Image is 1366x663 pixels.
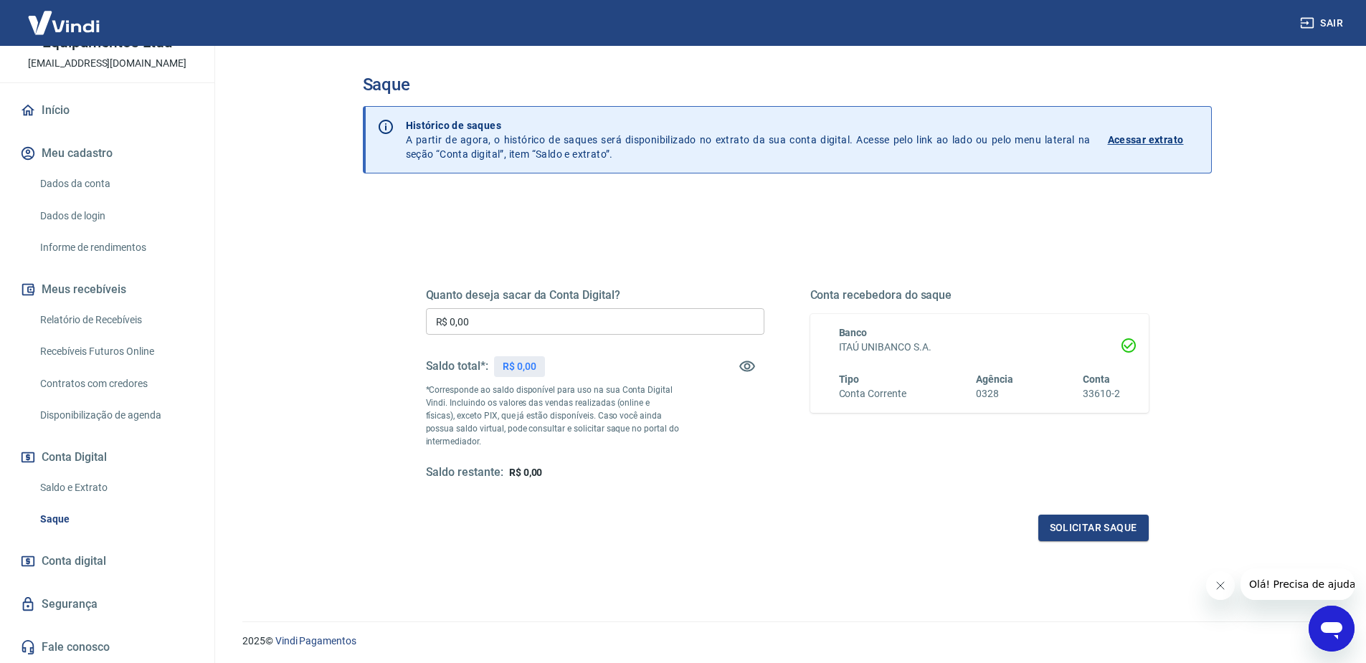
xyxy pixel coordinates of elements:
[275,635,356,647] a: Vindi Pagamentos
[1083,373,1110,385] span: Conta
[1241,568,1355,600] iframe: Mensagem da empresa
[17,274,197,305] button: Meus recebíveis
[1038,515,1149,541] button: Solicitar saque
[406,118,1091,133] p: Histórico de saques
[426,359,488,373] h5: Saldo total*:
[17,442,197,473] button: Conta Digital
[503,359,536,374] p: R$ 0,00
[1206,571,1235,600] iframe: Fechar mensagem
[363,75,1212,95] h3: Saque
[426,465,503,480] h5: Saldo restante:
[976,386,1013,401] h6: 0328
[34,401,197,430] a: Disponibilização de agenda
[1108,133,1184,147] p: Acessar extrato
[17,588,197,620] a: Segurança
[34,201,197,231] a: Dados de login
[839,386,906,401] h6: Conta Corrente
[17,631,197,663] a: Fale conosco
[34,473,197,502] a: Saldo e Extrato
[426,383,680,448] p: *Corresponde ao saldo disponível para uso na sua Conta Digital Vindi. Incluindo os valores das ve...
[17,545,197,577] a: Conta digital
[509,467,543,478] span: R$ 0,00
[976,373,1013,385] span: Agência
[406,118,1091,161] p: A partir de agora, o histórico de saques será disponibilizado no extrato da sua conta digital. Ac...
[839,373,860,385] span: Tipo
[34,337,197,366] a: Recebíveis Futuros Online
[34,505,197,534] a: Saque
[17,138,197,169] button: Meu cadastro
[34,233,197,262] a: Informe de rendimentos
[34,305,197,335] a: Relatório de Recebíveis
[17,95,197,126] a: Início
[1297,10,1349,37] button: Sair
[426,288,764,302] h5: Quanto deseja sacar da Conta Digital?
[11,20,203,50] p: Brattu Peças e Equipamentos Ltda
[810,288,1149,302] h5: Conta recebedora do saque
[17,1,110,44] img: Vindi
[1083,386,1120,401] h6: 33610-2
[1108,118,1200,161] a: Acessar extrato
[1309,606,1355,652] iframe: Botão para abrir a janela de mensagens
[28,56,186,71] p: [EMAIL_ADDRESS][DOMAIN_NAME]
[34,369,197,399] a: Contratos com credores
[242,634,1332,649] p: 2025 ©
[34,169,197,199] a: Dados da conta
[42,551,106,571] span: Conta digital
[839,340,1120,355] h6: ITAÚ UNIBANCO S.A.
[9,10,120,22] span: Olá! Precisa de ajuda?
[839,327,868,338] span: Banco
